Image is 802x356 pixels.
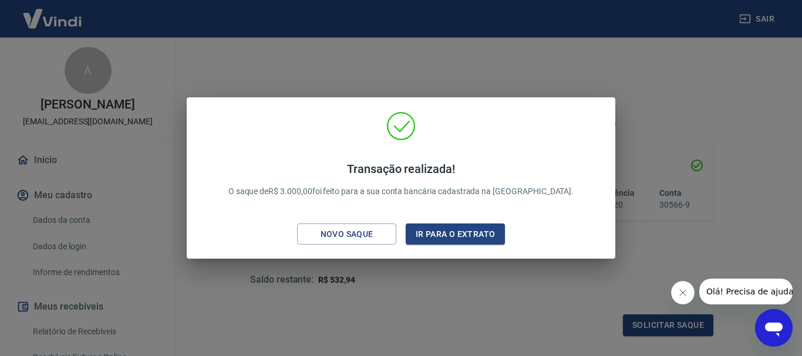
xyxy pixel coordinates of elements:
div: Novo saque [306,227,387,242]
iframe: Botão para abrir a janela de mensagens [755,309,793,347]
span: Olá! Precisa de ajuda? [7,8,99,18]
iframe: Mensagem da empresa [699,279,793,304]
button: Novo saque [297,223,396,245]
iframe: Fechar mensagem [671,281,695,304]
p: O saque de R$ 3.000,00 foi feito para a sua conta bancária cadastrada na [GEOGRAPHIC_DATA]. [228,162,574,198]
button: Ir para o extrato [406,223,505,245]
h4: Transação realizada! [228,162,574,176]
